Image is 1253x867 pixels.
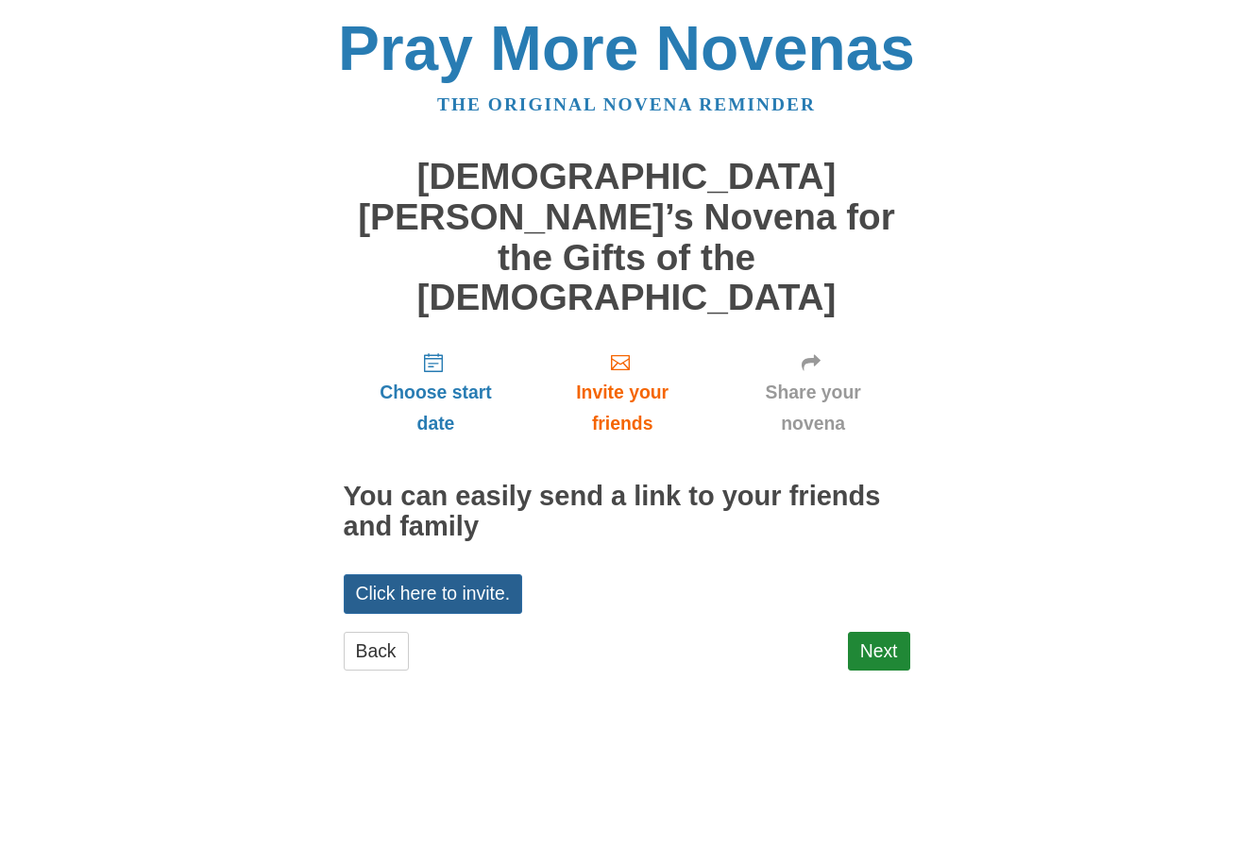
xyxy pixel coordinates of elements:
[437,94,816,114] a: The original novena reminder
[528,336,716,449] a: Invite your friends
[363,377,510,439] span: Choose start date
[547,377,697,439] span: Invite your friends
[344,574,523,613] a: Click here to invite.
[344,632,409,671] a: Back
[848,632,910,671] a: Next
[736,377,891,439] span: Share your novena
[717,336,910,449] a: Share your novena
[338,13,915,83] a: Pray More Novenas
[344,336,529,449] a: Choose start date
[344,482,910,542] h2: You can easily send a link to your friends and family
[344,157,910,317] h1: [DEMOGRAPHIC_DATA][PERSON_NAME]’s Novena for the Gifts of the [DEMOGRAPHIC_DATA]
